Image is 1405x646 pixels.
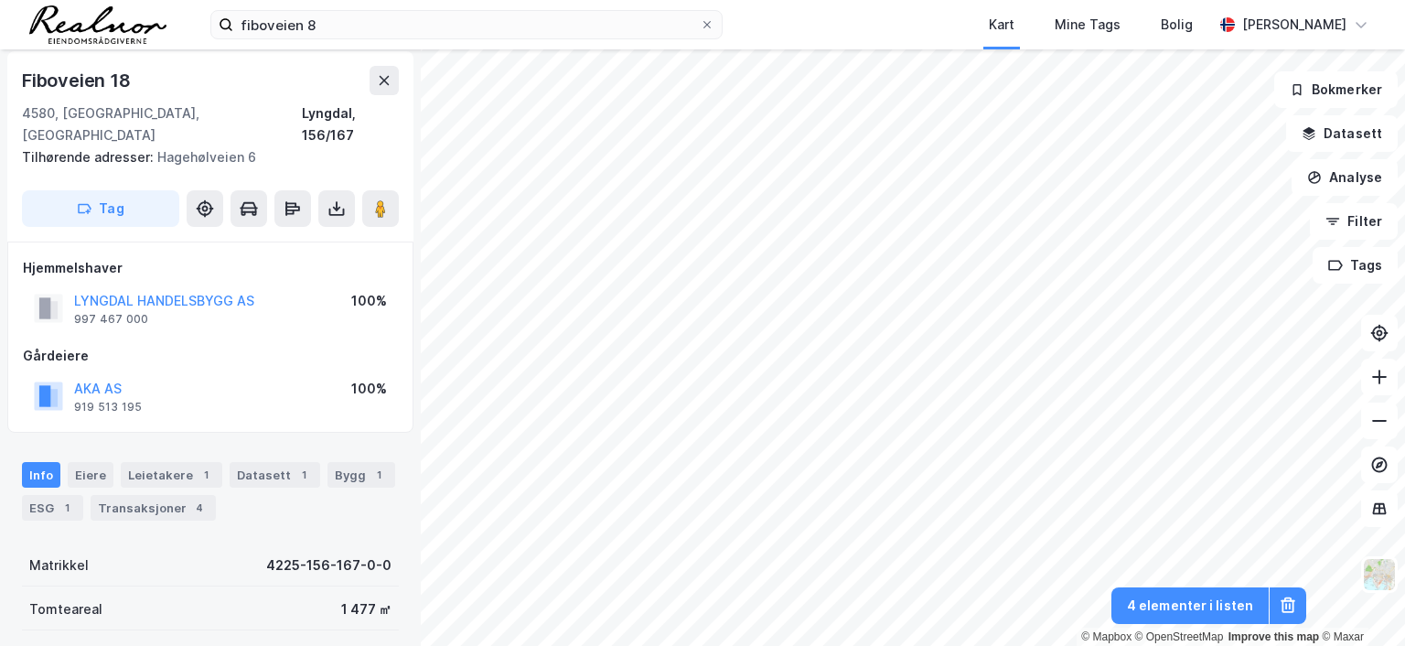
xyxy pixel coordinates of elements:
[91,495,216,521] div: Transaksjoner
[1055,14,1121,36] div: Mine Tags
[233,11,700,38] input: Søk på adresse, matrikkel, gårdeiere, leietakere eller personer
[22,495,83,521] div: ESG
[22,462,60,488] div: Info
[1314,558,1405,646] iframe: Chat Widget
[29,598,102,620] div: Tomteareal
[68,462,113,488] div: Eiere
[1274,71,1398,108] button: Bokmerker
[29,554,89,576] div: Matrikkel
[1292,159,1398,196] button: Analyse
[989,14,1014,36] div: Kart
[23,257,398,279] div: Hjemmelshaver
[22,146,384,168] div: Hagehølveien 6
[74,312,148,327] div: 997 467 000
[1161,14,1193,36] div: Bolig
[23,345,398,367] div: Gårdeiere
[58,499,76,517] div: 1
[197,466,215,484] div: 1
[1314,558,1405,646] div: Kontrollprogram for chat
[1313,247,1398,284] button: Tags
[22,149,157,165] span: Tilhørende adresser:
[22,66,134,95] div: Fiboveien 18
[1111,587,1269,624] button: 4 elementer i listen
[370,466,388,484] div: 1
[327,462,395,488] div: Bygg
[22,102,302,146] div: 4580, [GEOGRAPHIC_DATA], [GEOGRAPHIC_DATA]
[1242,14,1346,36] div: [PERSON_NAME]
[29,5,166,44] img: realnor-logo.934646d98de889bb5806.png
[351,378,387,400] div: 100%
[1362,557,1397,592] img: Z
[341,598,391,620] div: 1 477 ㎡
[190,499,209,517] div: 4
[121,462,222,488] div: Leietakere
[302,102,399,146] div: Lyngdal, 156/167
[1228,630,1319,643] a: Improve this map
[351,290,387,312] div: 100%
[230,462,320,488] div: Datasett
[1310,203,1398,240] button: Filter
[1081,630,1132,643] a: Mapbox
[295,466,313,484] div: 1
[74,400,142,415] div: 919 513 195
[1286,115,1398,152] button: Datasett
[22,190,179,227] button: Tag
[266,554,391,576] div: 4225-156-167-0-0
[1135,630,1224,643] a: OpenStreetMap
